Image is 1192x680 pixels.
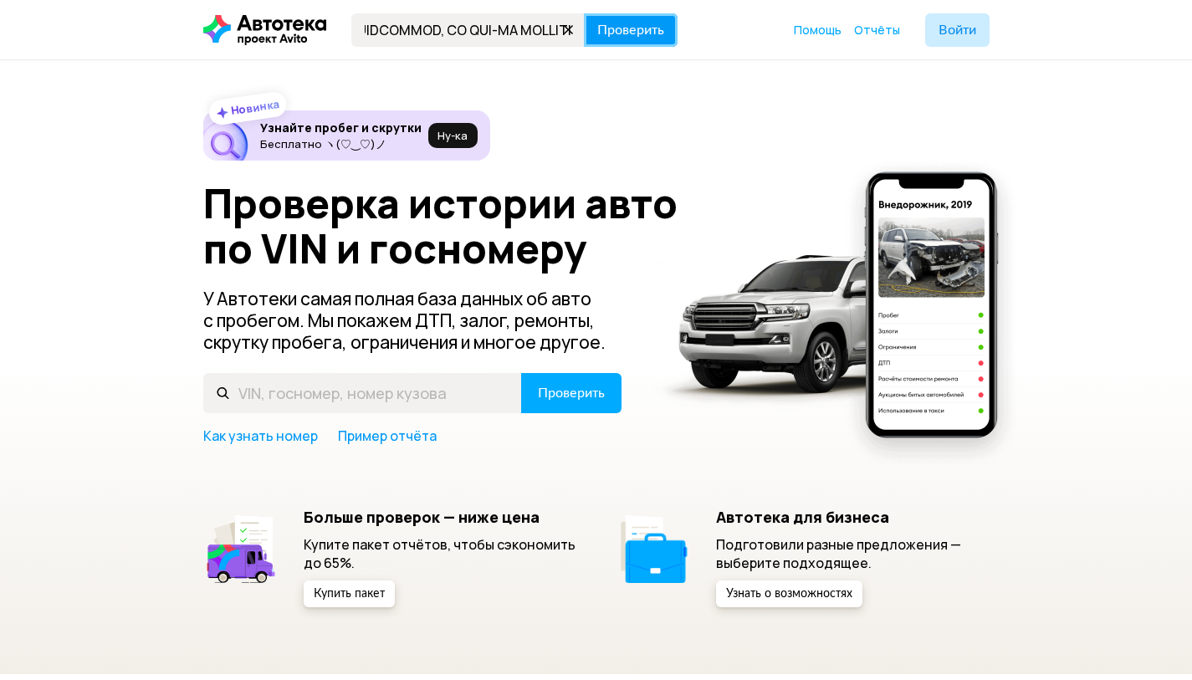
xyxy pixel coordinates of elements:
[794,22,842,38] a: Помощь
[229,96,280,118] strong: Новинка
[597,23,664,37] span: Проверить
[437,129,468,142] span: Ну‑ка
[203,288,623,353] p: У Автотеки самая полная база данных об авто с пробегом. Мы покажем ДТП, залог, ремонты, скрутку п...
[521,373,622,413] button: Проверить
[338,427,437,445] a: Пример отчёта
[716,508,990,526] h5: Автотека для бизнеса
[925,13,990,47] button: Войти
[854,22,900,38] a: Отчёты
[304,508,577,526] h5: Больше проверок — ниже цена
[260,120,422,135] h6: Узнайте пробег и скрутки
[203,181,703,271] h1: Проверка истории авто по VIN и госномеру
[726,588,852,600] span: Узнать о возможностях
[304,535,577,572] p: Купите пакет отчётов, чтобы сэкономить до 65%.
[716,535,990,572] p: Подготовили разные предложения — выберите подходящее.
[203,373,522,413] input: VIN, госномер, номер кузова
[584,13,678,47] button: Проверить
[716,580,862,607] button: Узнать о возможностях
[939,23,976,37] span: Войти
[351,13,585,47] input: VIN, госномер, номер кузова
[304,580,395,607] button: Купить пакет
[314,588,385,600] span: Купить пакет
[538,386,605,400] span: Проверить
[260,137,422,151] p: Бесплатно ヽ(♡‿♡)ノ
[203,427,318,445] a: Как узнать номер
